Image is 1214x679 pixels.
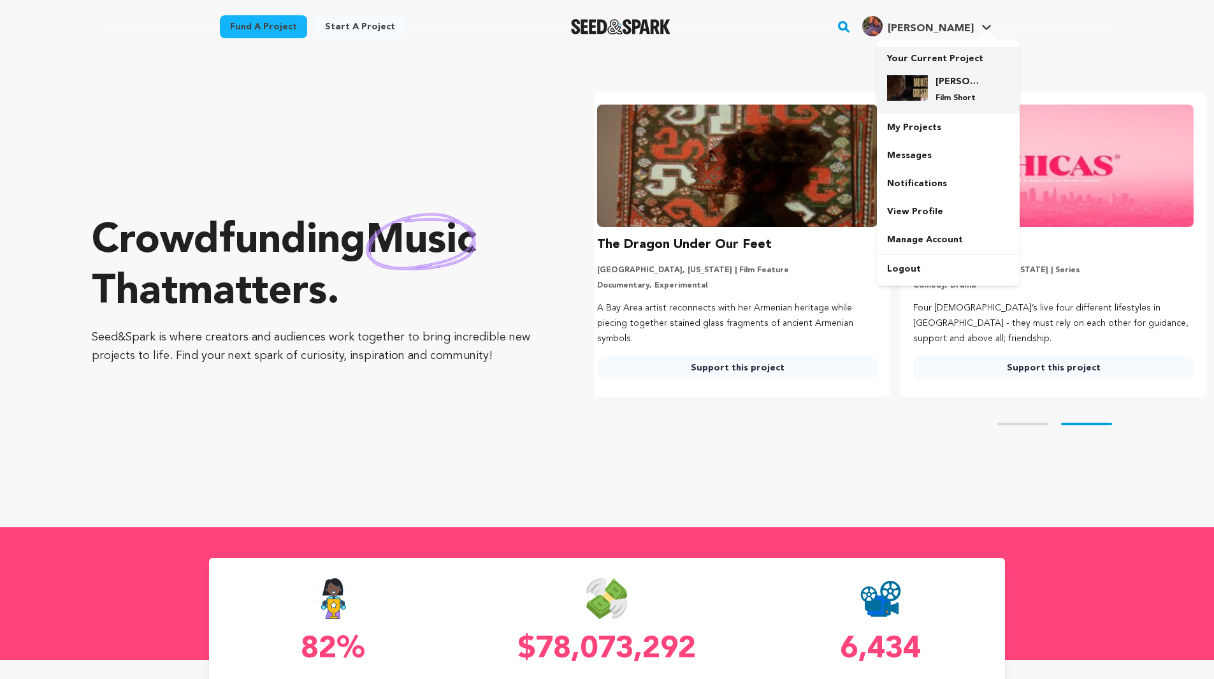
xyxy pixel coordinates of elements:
[483,634,732,665] p: $78,073,292
[936,75,981,88] h4: [PERSON_NAME]
[936,93,981,103] p: Film Short
[860,578,901,619] img: Seed&Spark Projects Created Icon
[913,301,1194,346] p: Four [DEMOGRAPHIC_DATA]’s live four different lifestyles in [GEOGRAPHIC_DATA] - they must rely on...
[913,281,1194,291] p: Comedy, Drama
[571,19,671,34] a: Seed&Spark Homepage
[877,113,1020,142] a: My Projects
[887,47,1009,65] p: Your Current Project
[888,24,974,34] span: [PERSON_NAME]
[597,235,772,255] h3: The Dragon Under Our Feet
[913,356,1194,379] a: Support this project
[586,578,627,619] img: Seed&Spark Money Raised Icon
[913,105,1194,227] img: CHICAS Pilot image
[860,13,994,36] a: Devin M.'s Profile
[756,634,1005,665] p: 6,434
[571,19,671,34] img: Seed&Spark Logo Dark Mode
[178,272,327,313] span: matters
[862,16,974,36] div: Devin M.'s Profile
[92,328,544,365] p: Seed&Spark is where creators and audiences work together to bring incredible new projects to life...
[597,356,878,379] a: Support this project
[877,198,1020,226] a: View Profile
[366,213,476,270] img: hand sketched image
[877,255,1020,283] a: Logout
[597,105,878,227] img: The Dragon Under Our Feet image
[862,16,883,36] img: e4c9e9f1e4653a8c.jpg
[877,226,1020,254] a: Manage Account
[597,281,878,291] p: Documentary, Experimental
[314,578,353,619] img: Seed&Spark Success Rate Icon
[877,142,1020,170] a: Messages
[220,15,307,38] a: Fund a project
[887,75,928,101] img: ab02c2ddab87e11f.jpg
[887,47,1009,113] a: Your Current Project [PERSON_NAME] Film Short
[877,170,1020,198] a: Notifications
[209,634,458,665] p: 82%
[913,265,1194,275] p: [GEOGRAPHIC_DATA], [US_STATE] | Series
[860,13,994,40] span: Devin M.'s Profile
[597,301,878,346] p: A Bay Area artist reconnects with her Armenian heritage while piecing together stained glass frag...
[315,15,405,38] a: Start a project
[597,265,878,275] p: [GEOGRAPHIC_DATA], [US_STATE] | Film Feature
[92,216,544,318] p: Crowdfunding that .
